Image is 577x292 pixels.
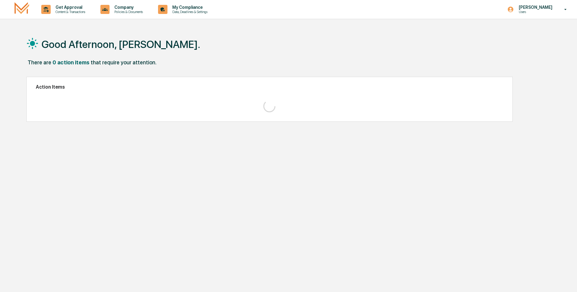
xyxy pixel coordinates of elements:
[91,59,157,66] div: that require your attention.
[15,2,29,16] img: logo
[28,59,51,66] div: There are
[167,10,211,14] p: Data, Deadlines & Settings
[514,5,555,10] p: [PERSON_NAME]
[51,5,88,10] p: Get Approval
[51,10,88,14] p: Content & Transactions
[36,84,503,90] h2: Action Items
[110,10,146,14] p: Policies & Documents
[52,59,89,66] div: 0 action items
[42,38,200,50] h1: Good Afternoon, [PERSON_NAME].
[167,5,211,10] p: My Compliance
[514,10,555,14] p: Users
[110,5,146,10] p: Company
